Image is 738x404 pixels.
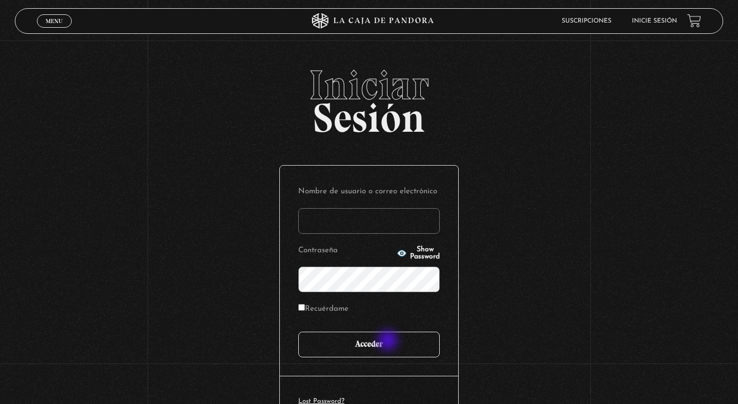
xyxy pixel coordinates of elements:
span: Show Password [410,246,440,260]
a: Inicie sesión [632,18,677,24]
input: Acceder [298,332,440,357]
input: Recuérdame [298,304,305,311]
label: Nombre de usuario o correo electrónico [298,184,440,200]
span: Cerrar [43,27,67,34]
a: View your shopping cart [687,14,701,28]
span: Menu [46,18,63,24]
a: Suscripciones [562,18,611,24]
label: Contraseña [298,243,394,259]
span: Iniciar [15,65,723,106]
button: Show Password [397,246,440,260]
label: Recuérdame [298,301,348,317]
h2: Sesión [15,65,723,130]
